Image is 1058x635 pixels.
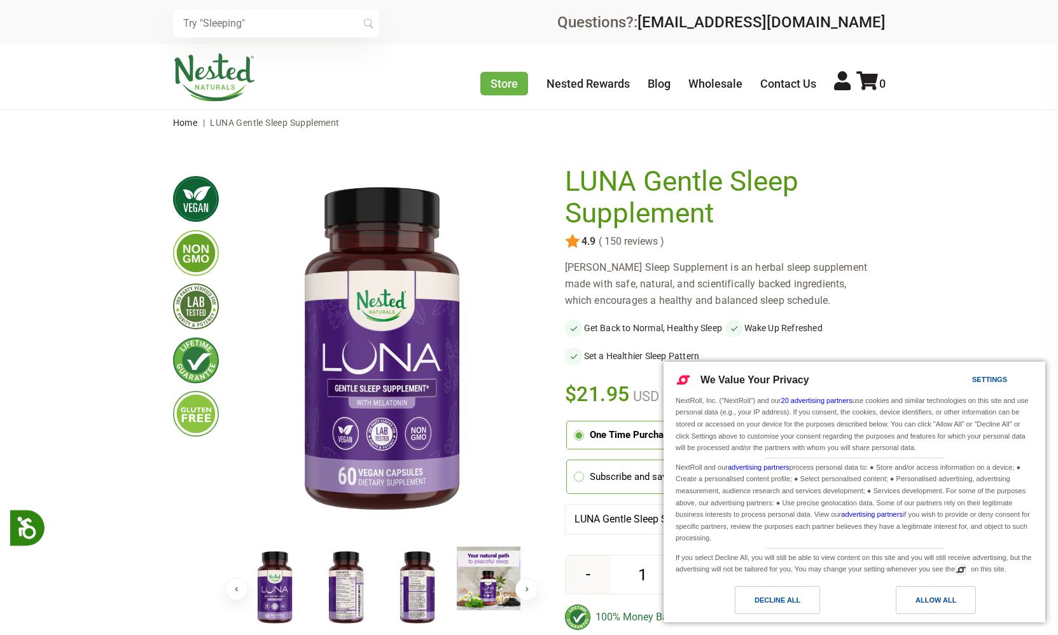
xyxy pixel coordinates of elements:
li: Get Back to Normal, Healthy Sleep [565,319,725,337]
img: LUNA Gentle Sleep Supplement [386,547,449,629]
a: 0 [856,77,886,90]
img: LUNA Gentle Sleep Supplement [457,547,520,610]
a: Wholesale [688,77,742,90]
span: ( 150 reviews ) [595,236,664,247]
div: Settings [972,372,1007,386]
img: star.svg [565,234,580,249]
span: USD [630,388,659,404]
input: Try "Sleeping" [173,10,379,38]
a: Store [480,72,528,95]
div: Decline All [755,593,800,607]
img: vegan [173,176,219,222]
a: Blog [648,77,671,90]
img: gmofree [173,230,219,276]
img: glutenfree [173,391,219,437]
li: Set a Healthier Sleep Pattern [565,347,725,365]
button: Previous [225,578,248,601]
button: - [566,556,611,594]
div: NextRoll, Inc. ("NextRoll") and our use cookies and similar technologies on this site and use per... [673,393,1036,455]
h1: LUNA Gentle Sleep Supplement [565,166,879,229]
div: If you select Decline All, you will still be able to view content on this site and you will still... [673,549,1036,577]
img: lifetimeguarantee [173,338,219,383]
img: thirdpartytested [173,283,219,329]
div: 100% Money Back Lifetime Guarantee [565,604,886,630]
span: $21.95 [565,380,630,408]
a: 20 advertising partners [781,397,853,404]
div: Allow All [915,593,956,607]
a: advertising partners [728,463,790,471]
img: LUNA Gentle Sleep Supplement [243,547,307,629]
button: Next [515,578,538,601]
img: Nested Naturals [173,53,256,102]
div: [PERSON_NAME] Sleep Supplement is an herbal sleep supplement made with safe, natural, and scienti... [565,259,886,309]
span: We Value Your Privacy [700,374,809,385]
img: badge-lifetimeguarantee-color.svg [565,604,590,630]
li: Wake Up Refreshed [725,319,886,337]
a: Nested Rewards [546,77,630,90]
a: Contact Us [760,77,816,90]
nav: breadcrumbs [173,110,886,135]
a: Decline All [671,586,854,620]
div: NextRoll and our process personal data to: ● Store and/or access information on a device; ● Creat... [673,458,1036,545]
span: LUNA Gentle Sleep Supplement [210,118,339,128]
div: Questions?: [557,15,886,30]
a: Home [173,118,198,128]
span: 0 [879,77,886,90]
a: Settings [950,369,980,393]
a: [EMAIL_ADDRESS][DOMAIN_NAME] [637,13,886,31]
a: Allow All [854,586,1038,620]
a: advertising partners [841,510,903,518]
img: LUNA Gentle Sleep Supplement [314,547,378,629]
span: 4.9 [580,236,595,247]
span: | [200,118,208,128]
img: LUNA Gentle Sleep Supplement [239,166,524,536]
